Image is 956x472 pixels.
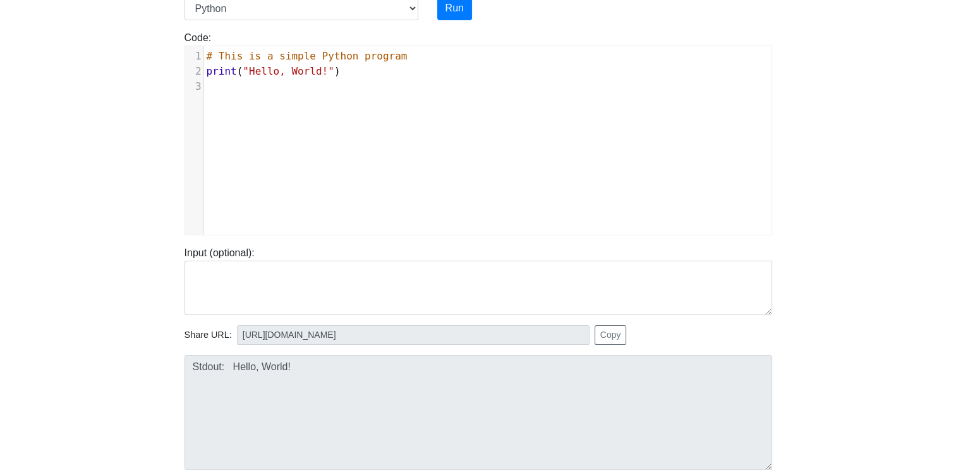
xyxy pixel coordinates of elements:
button: Copy [595,325,627,345]
span: ( ) [207,65,341,77]
div: Code: [175,30,782,235]
div: Input (optional): [175,245,782,315]
span: Share URL: [185,328,232,342]
input: No share available yet [237,325,590,345]
div: 3 [185,79,203,94]
span: # This is a simple Python program [207,50,408,62]
div: 2 [185,64,203,79]
span: "Hello, World!" [243,65,334,77]
div: 1 [185,49,203,64]
span: print [207,65,237,77]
